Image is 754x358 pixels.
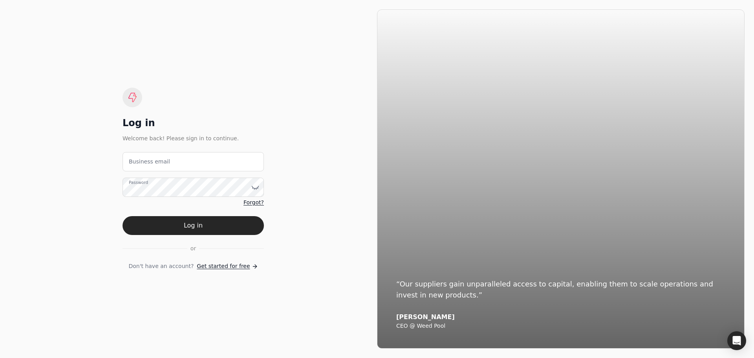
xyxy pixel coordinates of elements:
[243,198,264,207] a: Forgot?
[396,313,725,321] div: [PERSON_NAME]
[396,323,725,330] div: CEO @ Weed Pool
[123,117,264,129] div: Log in
[129,158,170,166] label: Business email
[197,262,250,270] span: Get started for free
[129,180,148,186] label: Password
[727,331,746,350] div: Open Intercom Messenger
[128,262,194,270] span: Don't have an account?
[123,134,264,143] div: Welcome back! Please sign in to continue.
[396,279,725,301] div: “Our suppliers gain unparalleled access to capital, enabling them to scale operations and invest ...
[123,216,264,235] button: Log in
[190,244,196,253] span: or
[197,262,258,270] a: Get started for free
